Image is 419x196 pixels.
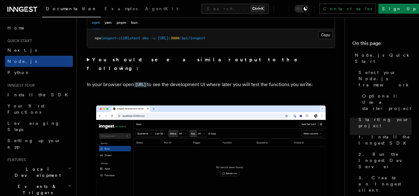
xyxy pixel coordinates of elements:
[151,36,155,40] span: -u
[359,134,412,146] span: 1. Install the Inngest SDK
[5,83,35,88] span: Inngest tour
[251,6,265,12] kbd: Ctrl+K
[5,135,73,152] a: Setting up your app
[142,36,149,40] span: dev
[7,121,60,132] span: Leveraging Steps
[117,16,126,29] button: pnpm
[158,36,171,40] span: [URL]:
[7,59,37,64] span: Node.js
[42,2,101,17] a: Documentation
[352,40,412,50] h4: On this page
[356,114,412,131] a: Starting your project
[7,138,61,149] span: Setting up your app
[319,4,376,14] a: Contact sales
[7,103,44,115] span: Your first Functions
[131,16,138,29] button: bun
[7,92,72,97] span: Install the SDK
[171,36,179,40] span: 3000
[359,116,412,129] span: Starting your project
[5,89,73,100] a: Install the SDK
[5,100,73,118] a: Your first Functions
[101,2,141,17] a: Examples
[360,90,412,114] a: Optional: Use a starter project
[105,6,138,11] span: Examples
[318,31,333,39] button: Copy
[5,45,73,56] a: Next.js
[179,36,205,40] span: /api/inngest
[87,57,306,71] strong: You should see a similar output to the following:
[5,163,73,181] button: Local Development
[5,118,73,135] a: Leveraging Steps
[5,157,26,162] span: Features
[87,80,335,89] p: In your browser open to see the development UI where later you will test the functions you write:
[134,81,147,87] a: [URL]
[5,22,73,33] a: Home
[145,6,178,11] span: AgentKit
[5,38,32,43] span: Quick start
[352,50,412,67] a: Node.js Quick Start
[356,67,412,90] a: Select your Node.js framework
[5,67,73,78] a: Python
[202,4,269,14] button: Search...Ctrl+K
[362,93,412,111] span: Optional: Use a starter project
[5,183,68,196] span: Events & Triggers
[356,172,412,196] a: 3. Create an Inngest client
[46,6,97,11] span: Documentation
[359,175,412,193] span: 3. Create an Inngest client
[5,56,73,67] a: Node.js
[7,25,25,31] span: Home
[7,70,30,75] span: Python
[294,5,309,12] button: Toggle dark mode
[92,16,100,29] button: npm
[356,131,412,149] a: 1. Install the Inngest SDK
[87,55,335,73] summary: You should see a similar output to the following:
[359,151,412,170] span: 2. Run the Inngest Dev Server
[356,149,412,172] a: 2. Run the Inngest Dev Server
[95,36,101,40] span: npx
[355,52,412,64] span: Node.js Quick Start
[5,166,68,178] span: Local Development
[105,16,112,29] button: yarn
[359,69,412,88] span: Select your Node.js framework
[141,2,182,17] a: AgentKit
[101,36,140,40] span: inngest-cli@latest
[7,48,37,53] span: Next.js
